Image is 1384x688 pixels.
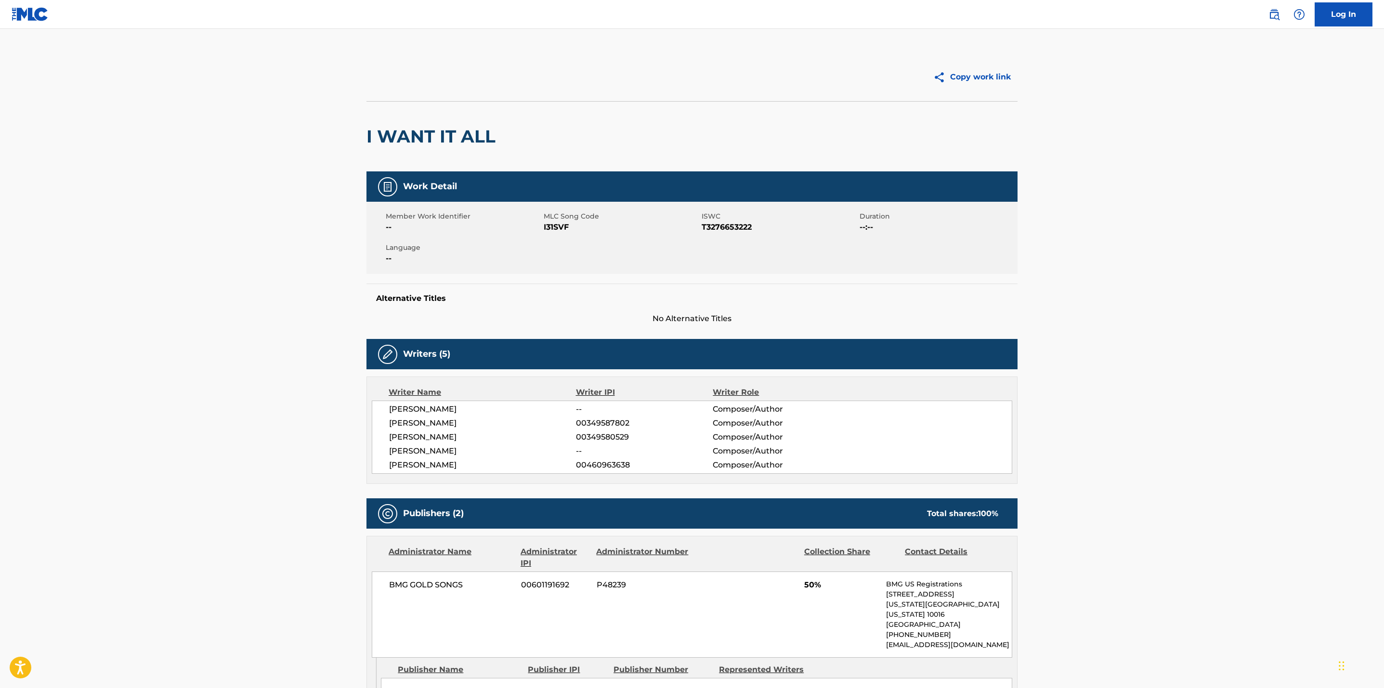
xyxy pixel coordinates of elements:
[12,7,49,21] img: MLC Logo
[382,181,393,193] img: Work Detail
[389,459,576,471] span: [PERSON_NAME]
[713,417,837,429] span: Composer/Author
[978,509,998,518] span: 100 %
[389,445,576,457] span: [PERSON_NAME]
[576,459,713,471] span: 00460963638
[597,579,690,591] span: P48239
[927,65,1018,89] button: Copy work link
[389,387,576,398] div: Writer Name
[713,403,837,415] span: Composer/Author
[702,221,857,233] span: T3276653222
[366,313,1018,325] span: No Alternative Titles
[403,349,450,360] h5: Writers (5)
[1336,642,1384,688] iframe: Chat Widget
[576,445,713,457] span: --
[860,211,1015,221] span: Duration
[702,211,857,221] span: ISWC
[1265,5,1284,24] a: Public Search
[886,589,1012,599] p: [STREET_ADDRESS]
[403,181,457,192] h5: Work Detail
[403,508,464,519] h5: Publishers (2)
[804,579,879,591] span: 50%
[713,459,837,471] span: Composer/Author
[1268,9,1280,20] img: search
[389,579,514,591] span: BMG GOLD SONGS
[886,579,1012,589] p: BMG US Registrations
[1336,642,1384,688] div: Widget chat
[905,546,998,569] div: Contact Details
[886,599,1012,620] p: [US_STATE][GEOGRAPHIC_DATA][US_STATE] 10016
[886,620,1012,630] p: [GEOGRAPHIC_DATA]
[1315,2,1372,26] a: Log In
[386,243,541,253] span: Language
[382,508,393,519] img: Publishers
[1339,651,1345,680] div: Trascina
[860,221,1015,233] span: --:--
[1290,5,1309,24] div: Help
[713,431,837,443] span: Composer/Author
[386,211,541,221] span: Member Work Identifier
[804,546,898,569] div: Collection Share
[713,387,837,398] div: Writer Role
[614,664,712,675] div: Publisher Number
[576,417,713,429] span: 00349587802
[389,431,576,443] span: [PERSON_NAME]
[544,211,699,221] span: MLC Song Code
[521,579,589,591] span: 00601191692
[886,640,1012,650] p: [EMAIL_ADDRESS][DOMAIN_NAME]
[366,126,500,147] h2: I WANT IT ALL
[528,664,606,675] div: Publisher IPI
[389,403,576,415] span: [PERSON_NAME]
[544,221,699,233] span: I31SVF
[382,349,393,360] img: Writers
[398,664,521,675] div: Publisher Name
[719,664,817,675] div: Represented Writers
[389,546,513,569] div: Administrator Name
[389,417,576,429] span: [PERSON_NAME]
[713,445,837,457] span: Composer/Author
[927,508,998,519] div: Total shares:
[1293,9,1305,20] img: help
[576,387,713,398] div: Writer IPI
[576,431,713,443] span: 00349580529
[933,71,950,83] img: Copy work link
[886,630,1012,640] p: [PHONE_NUMBER]
[596,546,690,569] div: Administrator Number
[386,253,541,264] span: --
[376,294,1008,303] h5: Alternative Titles
[521,546,589,569] div: Administrator IPI
[386,221,541,233] span: --
[576,403,713,415] span: --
